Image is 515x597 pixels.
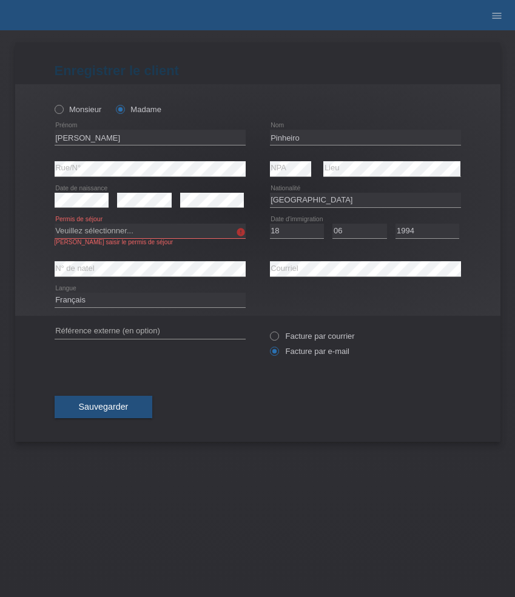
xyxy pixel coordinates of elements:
[55,63,461,78] h1: Enregistrer le client
[236,227,246,237] i: error
[485,12,509,19] a: menu
[270,347,278,362] input: Facture par e-mail
[55,105,102,114] label: Monsieur
[270,347,349,356] label: Facture par e-mail
[55,105,62,113] input: Monsieur
[79,402,129,412] span: Sauvegarder
[55,396,153,419] button: Sauvegarder
[116,105,124,113] input: Madame
[116,105,161,114] label: Madame
[270,332,278,347] input: Facture par courrier
[270,332,355,341] label: Facture par courrier
[491,10,503,22] i: menu
[55,239,246,245] div: [PERSON_NAME] saisir le permis de séjour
